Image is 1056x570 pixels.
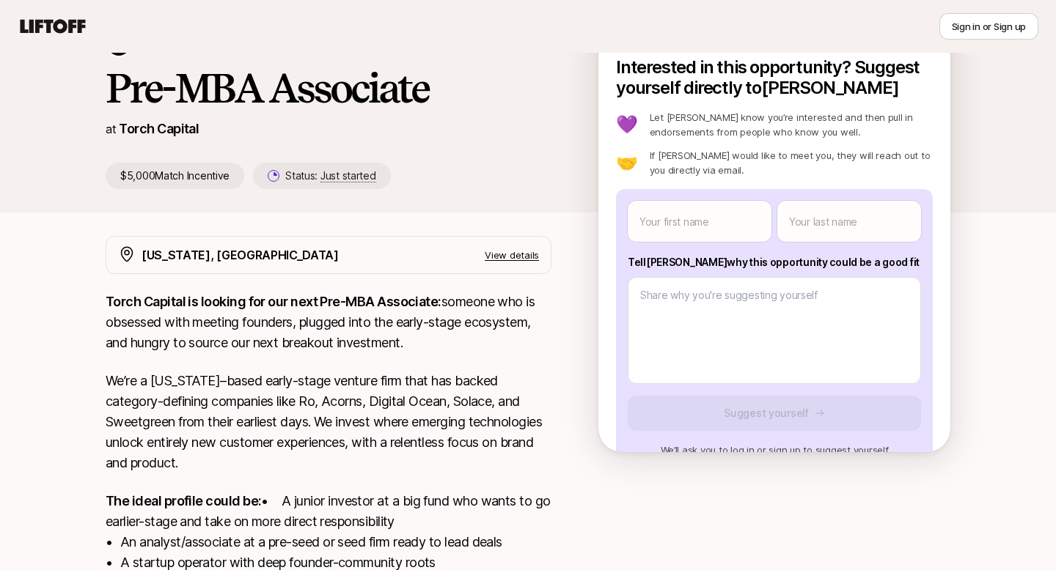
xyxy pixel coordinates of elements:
a: Torch Capital [119,121,199,136]
p: We’ll ask you to log in or sign up to suggest yourself [628,443,921,457]
p: at [106,119,116,138]
p: Interested in this opportunity? Suggest yourself directly to [PERSON_NAME] [616,57,933,98]
p: Status: [285,167,375,185]
p: someone who is obsessed with meeting founders, plugged into the early-stage ecosystem, and hungry... [106,292,551,353]
p: $5,000 Match Incentive [106,163,244,189]
p: Let [PERSON_NAME] know you’re interested and then pull in endorsements from people who know you w... [650,110,933,139]
strong: The ideal profile could be: [106,493,261,508]
strong: Torch Capital is looking for our next Pre-MBA Associate: [106,294,441,309]
p: View details [485,248,539,262]
p: 🤝 [616,154,638,171]
p: Tell [PERSON_NAME] why this opportunity could be a good fit [628,253,921,271]
span: Just started [320,169,376,182]
p: [US_STATE], [GEOGRAPHIC_DATA] [142,245,339,264]
p: 💜 [616,116,638,133]
p: We’re a [US_STATE]–based early-stage venture firm that has backed category-defining companies lik... [106,371,551,473]
button: Sign in or Sign up [939,13,1038,40]
h1: Pre-MBA Associate [106,66,551,110]
p: If [PERSON_NAME] would like to meet you, they will reach out to you directly via email. [650,148,933,177]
